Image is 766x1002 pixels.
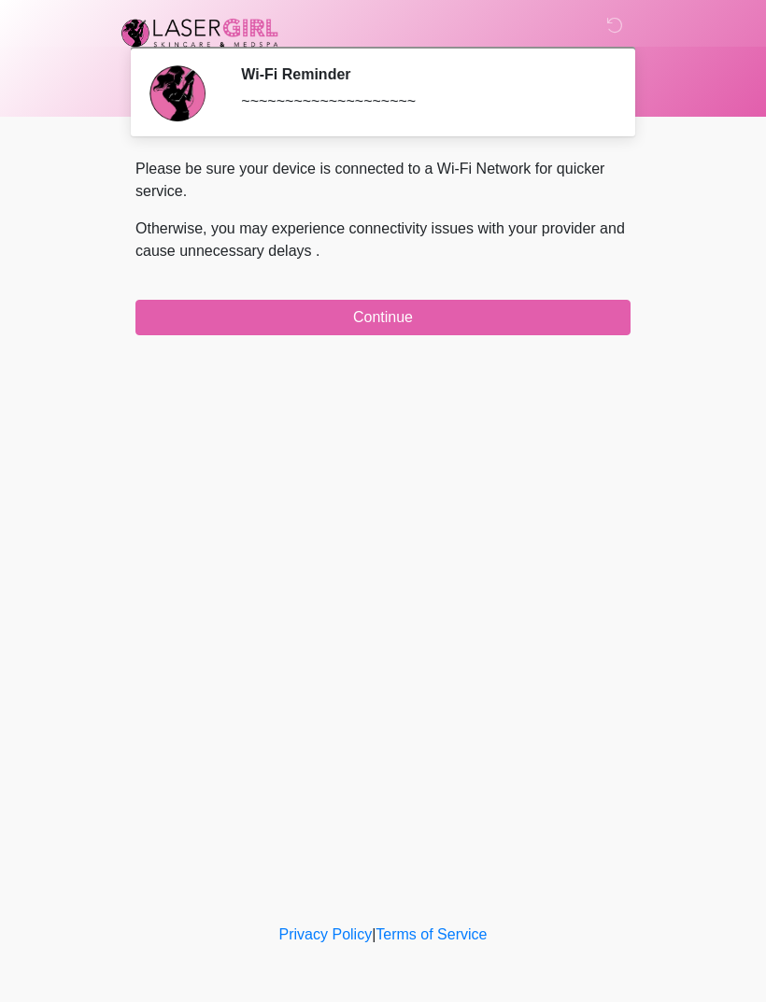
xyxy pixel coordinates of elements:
[135,218,631,262] p: Otherwise, you may experience connectivity issues with your provider and cause unnecessary delays .
[135,158,631,203] p: Please be sure your device is connected to a Wi-Fi Network for quicker service.
[135,300,631,335] button: Continue
[279,926,373,942] a: Privacy Policy
[376,926,487,942] a: Terms of Service
[372,926,376,942] a: |
[149,65,206,121] img: Agent Avatar
[117,14,283,51] img: Laser Girl Med Spa LLC Logo
[241,91,603,113] div: ~~~~~~~~~~~~~~~~~~~~
[241,65,603,83] h2: Wi-Fi Reminder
